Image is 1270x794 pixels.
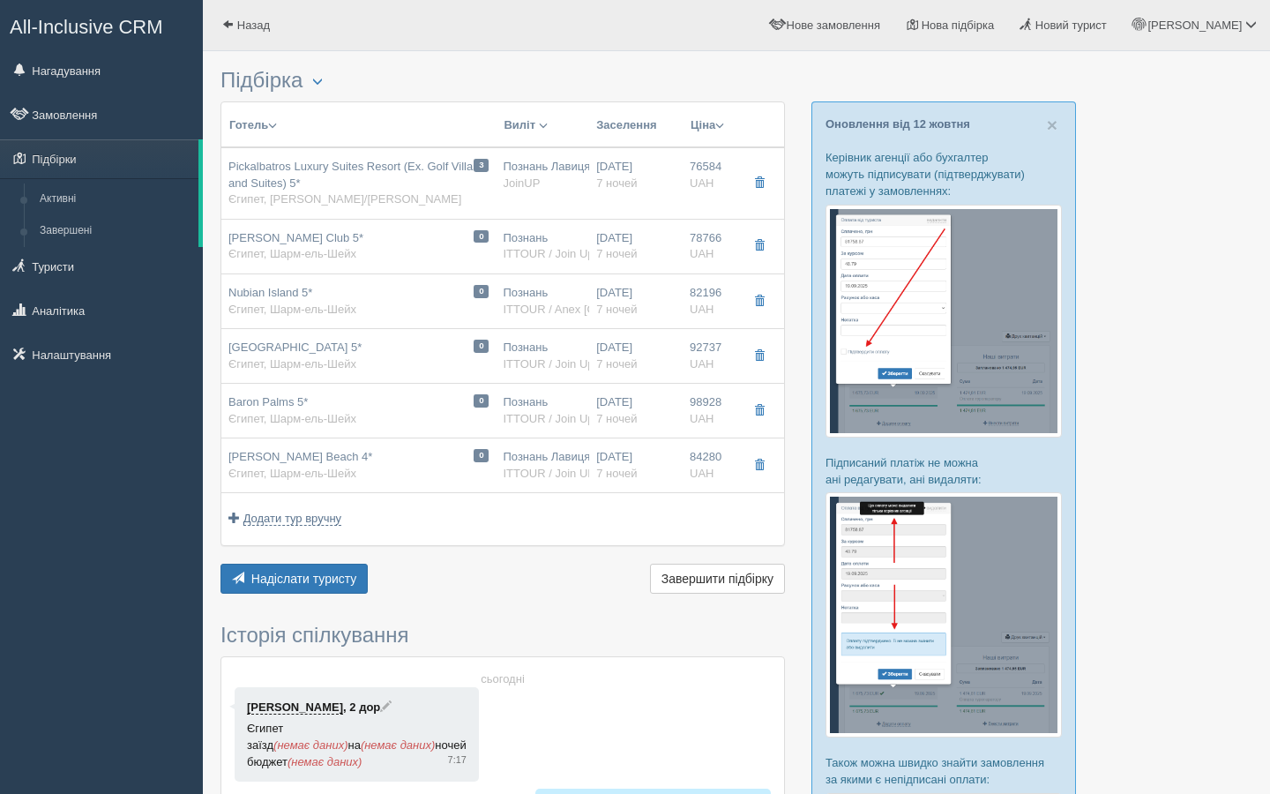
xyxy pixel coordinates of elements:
[1047,116,1057,134] button: Close
[922,19,995,32] span: Нова підбірка
[596,467,637,480] span: 7 ночей
[235,670,771,687] div: сьогодні
[503,116,548,135] button: Виліт
[228,303,356,316] span: Єгипет, Шарм-ель-Шейх
[825,117,970,131] a: Оновлення від 12 жовтня
[596,247,637,260] span: 7 ночей
[228,247,356,260] span: Єгипет, Шарм-ель-Шейх
[503,412,616,425] span: ITTOUR / Join Up! EU
[1147,19,1242,32] span: [PERSON_NAME]
[690,176,713,190] span: UAH
[690,231,721,244] span: 78766
[228,192,461,206] span: Єгипет, [PERSON_NAME]/[PERSON_NAME]
[503,159,582,191] div: Познань Лавиця POZ
[220,564,368,594] button: Надіслати туристу
[474,159,489,172] span: 3
[596,303,637,316] span: 7 ночей
[220,69,785,93] h3: Підбірка
[825,454,1062,488] p: Підписаний платіж не можна ані редагувати, ані видаляти:
[503,357,616,371] span: ITTOUR / Join Up! EU
[361,738,435,752] span: (немає даних)
[10,16,163,38] span: All-Inclusive CRM
[228,160,479,190] span: Pickalbatros Luxury Suites Resort (Ex. Golf Villas and Suites) 5*
[596,449,676,482] div: [DATE]
[650,564,785,594] button: Завершити підбірку
[228,412,356,425] span: Єгипет, Шарм-ель-Шейх
[690,395,721,408] span: 98928
[448,753,467,768] span: 7:17
[596,340,676,372] div: [DATE]
[503,449,582,482] div: Познань Лавиця POZ
[1035,19,1107,32] span: Новий турист
[503,285,582,318] div: Познань
[825,754,1062,788] p: Також можна швидко знайти замовлення за якими є непідписані оплати:
[251,572,357,586] span: Надіслати туристу
[273,738,347,752] span: (немає даних)
[503,394,582,427] div: Познань
[690,412,713,425] span: UAH
[596,176,637,190] span: 7 ночей
[228,467,356,480] span: Єгипет, Шарм-ель-Шейх
[503,230,582,263] div: Познань
[228,395,308,408] span: Baron Palms 5*
[228,450,372,463] span: [PERSON_NAME] Beach 4*
[787,19,880,32] span: Нове замовлення
[503,176,540,190] span: JoinUP
[690,303,713,316] span: UAH
[228,512,341,525] a: Додати тур вручну
[690,450,721,463] span: 84280
[690,357,713,371] span: UAH
[596,285,676,318] div: [DATE]
[474,230,489,243] span: 0
[228,286,312,299] span: Nubian Island 5*
[237,19,270,32] span: Назад
[503,340,582,372] div: Познань
[825,205,1062,438] img: %D0%BF%D1%96%D0%B4%D1%82%D0%B2%D0%B5%D1%80%D0%B4%D0%B6%D0%B5%D0%BD%D0%BD%D1%8F-%D0%BE%D0%BF%D0%BB...
[247,699,467,715] p: , 2 дор
[690,341,721,354] span: 92737
[1,1,202,49] a: All-Inclusive CRM
[243,512,342,526] span: Додати тур вручну
[220,623,409,647] span: Історія спілкування
[228,231,363,244] span: [PERSON_NAME] Club 5*
[596,412,637,425] span: 7 ночей
[32,184,198,215] a: Активні
[474,394,489,408] span: 0
[503,247,616,260] span: ITTOUR / Join Up! EU
[596,230,676,263] div: [DATE]
[596,394,676,427] div: [DATE]
[661,572,773,586] span: Завершити підбірку
[247,722,467,768] span: Єгипет заїзд на ночей бюджет
[825,149,1062,199] p: Керівник агенції або бухгалтер можуть підписувати (підтверджувати) платежі у замовленнях:
[474,449,489,462] span: 0
[228,341,362,354] span: [GEOGRAPHIC_DATA] 5*
[690,247,713,260] span: UAH
[247,700,343,715] a: [PERSON_NAME]
[1047,115,1057,135] span: ×
[474,285,489,298] span: 0
[288,755,362,768] span: (немає даних)
[690,116,725,135] button: Ціна
[32,215,198,247] a: Завершені
[474,340,489,353] span: 0
[228,116,278,135] button: Готель
[503,303,703,316] span: ITTOUR / Anex [GEOGRAPHIC_DATA]
[503,467,598,480] span: ITTOUR / Join UP!
[690,467,713,480] span: UAH
[825,492,1062,738] img: %D0%BF%D1%96%D0%B4%D1%82%D0%B2%D0%B5%D1%80%D0%B4%D0%B6%D0%B5%D0%BD%D0%BD%D1%8F-%D0%BE%D0%BF%D0%BB...
[228,357,356,371] span: Єгипет, Шарм-ель-Шейх
[589,102,683,148] th: Заселення
[690,160,721,173] span: 76584
[504,118,535,131] span: Виліт
[690,286,721,299] span: 82196
[596,159,676,191] div: [DATE]
[596,357,637,371] span: 7 ночей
